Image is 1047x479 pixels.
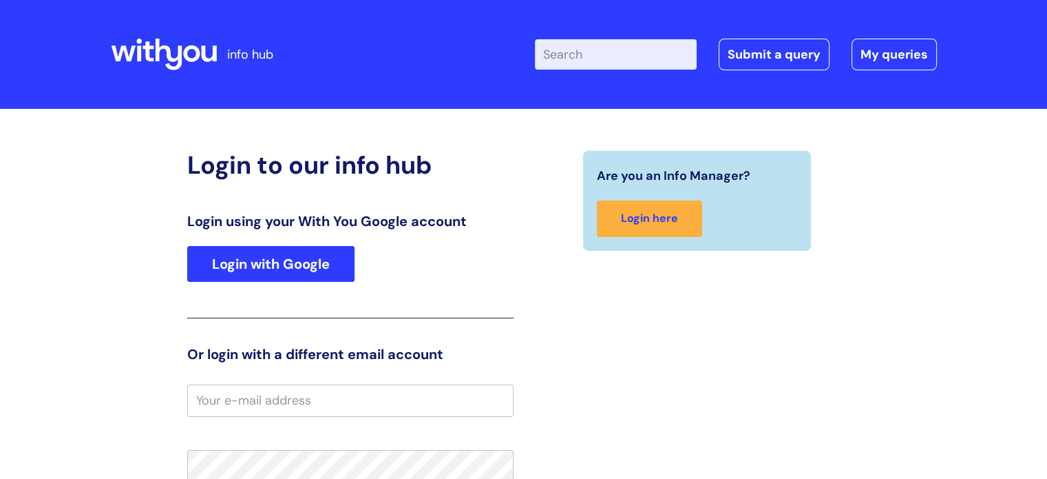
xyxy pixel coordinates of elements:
[187,213,514,230] h3: Login using your With You Google account
[187,246,355,282] a: Login with Google
[852,39,937,70] a: My queries
[227,43,273,65] p: info hub
[597,201,702,237] a: Login here
[719,39,829,70] a: Submit a query
[535,39,697,70] input: Search
[187,385,514,416] input: Your e-mail address
[187,150,514,180] h2: Login to our info hub
[187,346,514,363] h3: Or login with a different email account
[597,165,750,187] span: Are you an Info Manager?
